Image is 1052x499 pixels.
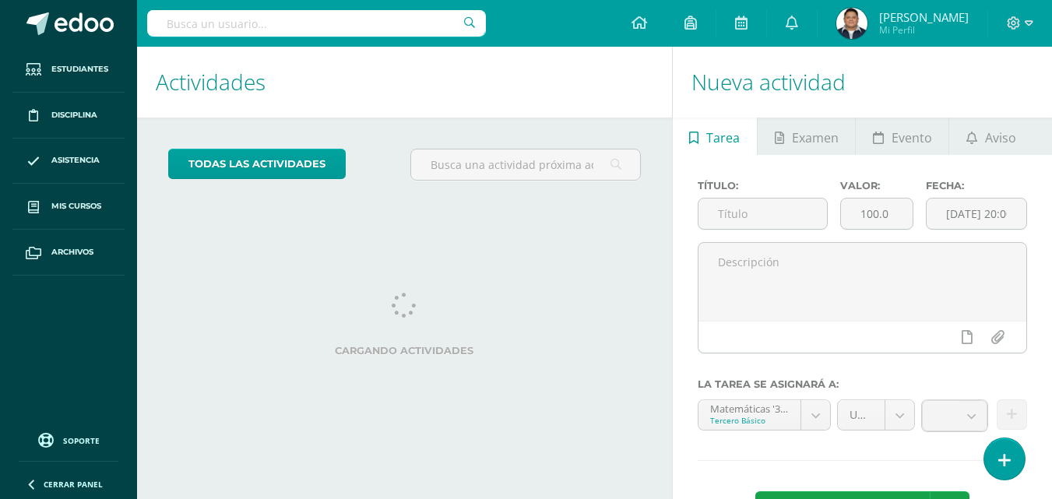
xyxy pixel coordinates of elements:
[838,400,914,430] a: Unidad 3
[758,118,855,155] a: Examen
[12,139,125,184] a: Asistencia
[673,118,757,155] a: Tarea
[12,184,125,230] a: Mis cursos
[856,118,948,155] a: Evento
[926,180,1027,192] label: Fecha:
[168,149,346,179] a: todas las Actividades
[841,199,913,229] input: Puntos máximos
[51,154,100,167] span: Asistencia
[698,180,828,192] label: Título:
[710,400,790,415] div: Matemáticas '3.1'
[168,345,641,357] label: Cargando actividades
[850,400,873,430] span: Unidad 3
[12,230,125,276] a: Archivos
[698,199,827,229] input: Título
[698,378,1027,390] label: La tarea se asignará a:
[51,109,97,121] span: Disciplina
[156,47,653,118] h1: Actividades
[892,119,932,156] span: Evento
[927,199,1026,229] input: Fecha de entrega
[63,435,100,446] span: Soporte
[147,10,486,37] input: Busca un usuario...
[12,47,125,93] a: Estudiantes
[51,246,93,258] span: Archivos
[840,180,913,192] label: Valor:
[44,479,103,490] span: Cerrar panel
[985,119,1016,156] span: Aviso
[710,415,790,426] div: Tercero Básico
[698,400,831,430] a: Matemáticas '3.1'Tercero Básico
[691,47,1033,118] h1: Nueva actividad
[879,23,969,37] span: Mi Perfil
[792,119,839,156] span: Examen
[51,200,101,213] span: Mis cursos
[879,9,969,25] span: [PERSON_NAME]
[949,118,1033,155] a: Aviso
[836,8,867,39] img: a3a9f19ee43bbcd56829fa5bb79a4018.png
[12,93,125,139] a: Disciplina
[51,63,108,76] span: Estudiantes
[411,149,639,180] input: Busca una actividad próxima aquí...
[19,429,118,450] a: Soporte
[706,119,740,156] span: Tarea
